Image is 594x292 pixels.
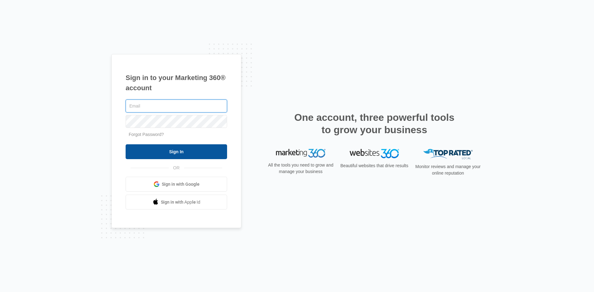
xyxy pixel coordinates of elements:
img: Top Rated Local [423,149,473,159]
a: Sign in with Apple Id [126,195,227,209]
span: OR [169,165,184,171]
h1: Sign in to your Marketing 360® account [126,73,227,93]
input: Email [126,99,227,112]
p: Beautiful websites that drive results [340,163,409,169]
span: Sign in with Apple Id [161,199,200,205]
h2: One account, three powerful tools to grow your business [292,111,456,136]
p: All the tools you need to grow and manage your business [266,162,335,175]
img: Marketing 360 [276,149,325,158]
a: Forgot Password? [129,132,164,137]
p: Monitor reviews and manage your online reputation [413,163,483,176]
a: Sign in with Google [126,177,227,192]
span: Sign in with Google [162,181,200,188]
img: Websites 360 [350,149,399,158]
input: Sign In [126,144,227,159]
